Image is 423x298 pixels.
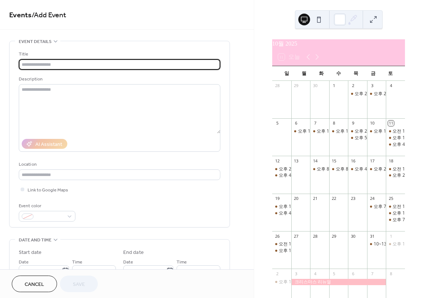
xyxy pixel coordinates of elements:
[279,210,313,216] div: 오후 4~10, 조*서
[374,166,405,172] div: 오후 2~6, 전*림
[312,233,318,239] div: 28
[336,128,367,134] div: 오후 1~3, 표*진
[369,196,375,201] div: 24
[19,249,42,256] div: Start date
[331,271,337,276] div: 5
[367,91,386,97] div: 오후 2~8, 장*현
[386,210,405,216] div: 오후 1~4, 이*현
[32,8,66,22] span: / Add Event
[291,128,310,134] div: 오후 1~4, 김*규
[347,66,365,81] div: 목
[177,258,187,266] span: Time
[272,39,405,48] div: 10월 2025
[272,241,291,247] div: 오전 10~12, 이*범
[72,258,82,266] span: Time
[348,166,367,172] div: 오후 4~6, 김*석
[388,83,394,89] div: 4
[19,161,219,168] div: Location
[294,233,299,239] div: 27
[274,233,280,239] div: 26
[369,83,375,89] div: 3
[386,135,405,141] div: 오후 1~4, 김*연
[369,121,375,126] div: 10
[348,128,367,134] div: 오후 2~4, 전*정
[272,166,291,172] div: 오후 2~4, 김*채
[331,158,337,164] div: 15
[386,172,405,179] div: 오후 2~6, 지*원
[9,8,32,22] a: Events
[310,128,329,134] div: 오후 1~5, 이*수
[279,248,310,254] div: 오후 1~4, 홍*희
[279,241,315,247] div: 오전 10~12, 이*범
[331,121,337,126] div: 8
[28,186,68,194] span: Link to Google Maps
[272,279,291,285] div: 오후 1~4, 김*진
[386,141,405,148] div: 오후 4~6, 손*원
[19,258,29,266] span: Date
[279,172,340,179] div: 오후 4~6, [PERSON_NAME]*채
[12,276,57,292] button: Cancel
[312,196,318,201] div: 21
[317,166,351,172] div: 오후 8~10, 최*솜
[388,158,394,164] div: 18
[365,66,382,81] div: 금
[388,271,394,276] div: 8
[19,38,51,46] span: Event details
[312,83,318,89] div: 30
[294,271,299,276] div: 3
[279,204,340,210] div: 오후 1~4, [PERSON_NAME]*혁
[348,91,367,97] div: 오후 2~4, 박*우
[272,210,291,216] div: 오후 4~10, 조*서
[374,204,408,210] div: 오후 7~10, 전*쁨
[294,158,299,164] div: 13
[386,217,405,223] div: 오후 7~10, 이*영
[272,172,291,179] div: 오후 4~6, 김*채
[19,50,219,58] div: Title
[350,271,356,276] div: 6
[272,248,291,254] div: 오후 1~4, 홍*희
[350,121,356,126] div: 9
[374,91,405,97] div: 오후 2~8, 장*현
[294,83,299,89] div: 29
[369,233,375,239] div: 31
[388,121,394,126] div: 11
[374,241,403,247] div: 10~13시, 강**
[294,196,299,201] div: 20
[312,271,318,276] div: 4
[329,128,348,134] div: 오후 1~3, 표*진
[274,121,280,126] div: 5
[291,279,386,285] div: 크리스마스 리뉴얼
[388,196,394,201] div: 25
[367,166,386,172] div: 오후 2~6, 전*림
[298,128,359,134] div: 오후 1~4, [PERSON_NAME]*규
[279,166,340,172] div: 오후 2~4, [PERSON_NAME]*채
[274,83,280,89] div: 28
[355,91,416,97] div: 오후 2~4, [PERSON_NAME]*우
[355,128,386,134] div: 오후 2~4, 전*정
[313,66,330,81] div: 화
[317,128,348,134] div: 오후 1~5, 이*수
[367,204,386,210] div: 오후 7~10, 전*쁨
[123,258,133,266] span: Date
[295,66,313,81] div: 월
[367,128,386,134] div: 오후 1~3, 최*태
[386,204,405,210] div: 오전 11~1, 유*현
[369,158,375,164] div: 17
[274,196,280,201] div: 19
[19,202,74,210] div: Event color
[330,66,347,81] div: 수
[336,166,400,172] div: 오후 8~10, 조*[PERSON_NAME]
[310,166,329,172] div: 오후 8~10, 최*솜
[350,233,356,239] div: 30
[350,196,356,201] div: 23
[331,196,337,201] div: 22
[382,66,399,81] div: 토
[19,236,51,244] span: Date and time
[278,66,295,81] div: 일
[274,271,280,276] div: 2
[19,75,219,83] div: Description
[388,233,394,239] div: 1
[312,158,318,164] div: 14
[312,121,318,126] div: 7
